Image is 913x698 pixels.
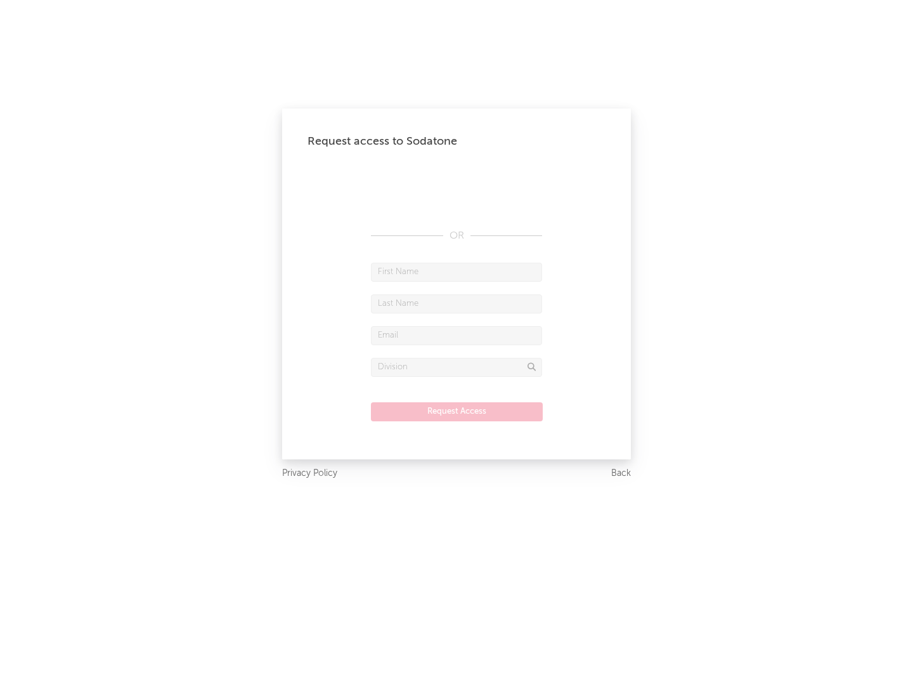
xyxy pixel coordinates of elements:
a: Privacy Policy [282,466,337,482]
div: Request access to Sodatone [308,134,605,149]
div: OR [371,228,542,244]
button: Request Access [371,402,543,421]
input: Email [371,326,542,345]
input: First Name [371,263,542,282]
input: Division [371,358,542,377]
a: Back [611,466,631,482]
input: Last Name [371,294,542,313]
